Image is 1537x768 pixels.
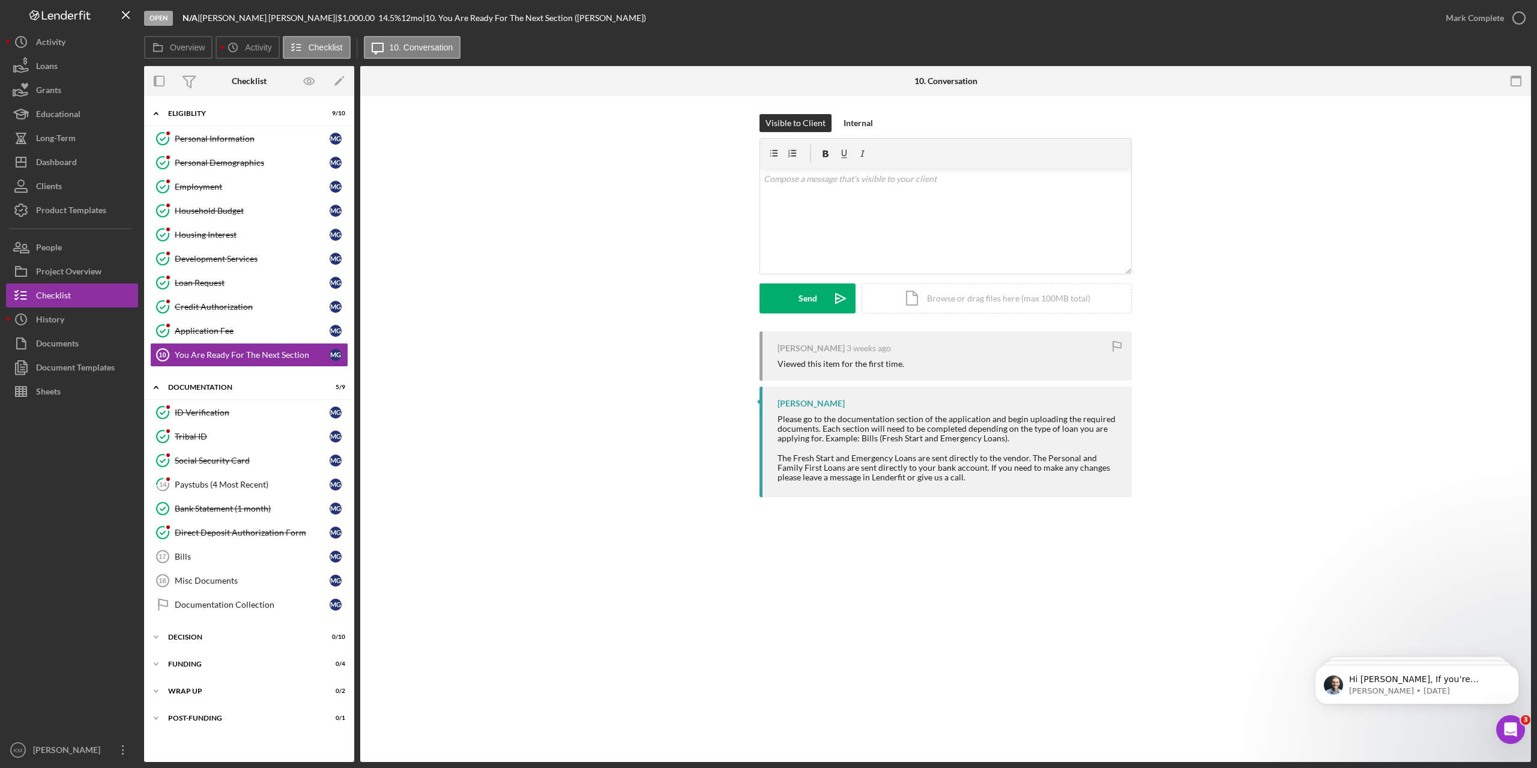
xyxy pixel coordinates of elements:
div: | [183,13,200,23]
div: Product Templates [36,198,106,225]
time: 2025-08-09 17:18 [847,343,891,353]
b: N/A [183,13,198,23]
div: Checklist [232,76,267,86]
div: Grants [36,78,61,105]
div: Loans [36,54,58,81]
div: M G [330,205,342,217]
div: Dashboard [36,150,77,177]
button: Checklist [283,36,351,59]
button: Long-Term [6,126,138,150]
a: 10You Are Ready For The Next SectionMG [150,343,348,367]
button: Visible to Client [759,114,832,132]
div: Development Services [175,254,330,264]
button: Project Overview [6,259,138,283]
a: Housing InterestMG [150,223,348,247]
button: History [6,307,138,331]
a: Loans [6,54,138,78]
div: Social Security Card [175,456,330,465]
div: 12 mo [401,13,423,23]
div: Internal [844,114,873,132]
div: Project Overview [36,259,101,286]
div: Credit Authorization [175,302,330,312]
a: Loan RequestMG [150,271,348,295]
div: Application Fee [175,326,330,336]
div: Eligiblity [168,110,315,117]
a: Documents [6,331,138,355]
div: M G [330,455,342,467]
button: Sheets [6,379,138,404]
div: M G [330,133,342,145]
div: Documents [36,331,79,358]
a: Credit AuthorizationMG [150,295,348,319]
div: Documentation [168,384,315,391]
div: M G [330,503,342,515]
div: Checklist [36,283,71,310]
button: Clients [6,174,138,198]
div: Send [799,283,817,313]
div: Post-Funding [168,715,315,722]
div: [PERSON_NAME] [778,343,845,353]
div: Loan Request [175,278,330,288]
div: Documentation Collection [175,600,330,609]
button: Educational [6,102,138,126]
button: KM[PERSON_NAME] [6,738,138,762]
button: People [6,235,138,259]
div: 14.5 % [378,13,401,23]
div: Please go to the documentation section of the application and begin uploading the required docume... [778,414,1120,443]
div: M G [330,157,342,169]
button: Mark Complete [1434,6,1531,30]
button: Product Templates [6,198,138,222]
div: 0 / 2 [324,688,345,695]
div: Funding [168,661,315,668]
tspan: 18 [159,577,166,584]
div: Open [144,11,173,26]
div: Misc Documents [175,576,330,585]
a: Direct Deposit Authorization FormMG [150,521,348,545]
a: Household BudgetMG [150,199,348,223]
div: Decision [168,633,315,641]
div: Household Budget [175,206,330,216]
div: Long-Term [36,126,76,153]
button: Checklist [6,283,138,307]
div: Tribal ID [175,432,330,441]
div: $1,000.00 [337,13,378,23]
div: M G [330,325,342,337]
a: Social Security CardMG [150,449,348,473]
tspan: 17 [159,553,166,560]
div: 10. Conversation [914,76,977,86]
div: Housing Interest [175,230,330,240]
button: Grants [6,78,138,102]
div: Sheets [36,379,61,407]
div: Direct Deposit Authorization Form [175,528,330,537]
div: People [36,235,62,262]
iframe: Intercom live chat [1496,715,1525,744]
div: | 10. You Are Ready For The Next Section ([PERSON_NAME]) [423,13,646,23]
a: Document Templates [6,355,138,379]
div: [PERSON_NAME] [30,738,108,765]
div: Mark Complete [1446,6,1504,30]
button: 10. Conversation [364,36,461,59]
button: Dashboard [6,150,138,174]
div: Activity [36,30,65,57]
span: 3 [1521,715,1530,725]
div: M G [330,229,342,241]
button: Send [759,283,856,313]
div: M G [330,253,342,265]
div: Personal Demographics [175,158,330,168]
div: M G [330,349,342,361]
a: ID VerificationMG [150,401,348,425]
tspan: 10 [159,351,166,358]
button: Internal [838,114,879,132]
div: 0 / 10 [324,633,345,641]
div: 5 / 9 [324,384,345,391]
div: Viewed this item for the first time. [778,359,904,369]
a: 17BillsMG [150,545,348,569]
